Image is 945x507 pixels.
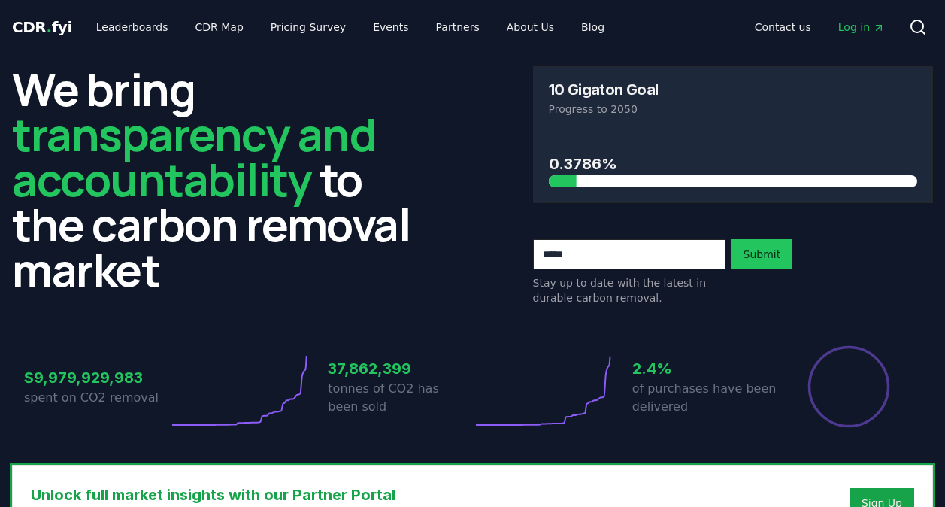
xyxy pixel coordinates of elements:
a: CDR Map [183,14,256,41]
p: spent on CO2 removal [24,389,168,407]
span: Log in [838,20,885,35]
button: Submit [731,239,793,269]
p: tonnes of CO2 has been sold [328,380,472,416]
a: Blog [569,14,616,41]
a: Pricing Survey [259,14,358,41]
a: Partners [424,14,492,41]
h3: $9,979,929,983 [24,366,168,389]
span: transparency and accountability [12,103,375,210]
a: About Us [495,14,566,41]
h3: 10 Gigaton Goal [549,82,659,97]
p: Stay up to date with the latest in durable carbon removal. [533,275,725,305]
h3: 0.3786% [549,153,918,175]
h3: 37,862,399 [328,357,472,380]
a: Leaderboards [84,14,180,41]
a: Events [361,14,420,41]
div: Percentage of sales delivered [807,345,891,429]
a: Log in [826,14,897,41]
a: CDR.fyi [12,17,72,38]
h3: Unlock full market insights with our Partner Portal [31,484,686,506]
h3: 2.4% [632,357,777,380]
h2: We bring to the carbon removal market [12,66,413,292]
nav: Main [743,14,897,41]
p: Progress to 2050 [549,102,918,117]
a: Contact us [743,14,823,41]
span: . [47,18,52,36]
nav: Main [84,14,616,41]
p: of purchases have been delivered [632,380,777,416]
span: CDR fyi [12,18,72,36]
